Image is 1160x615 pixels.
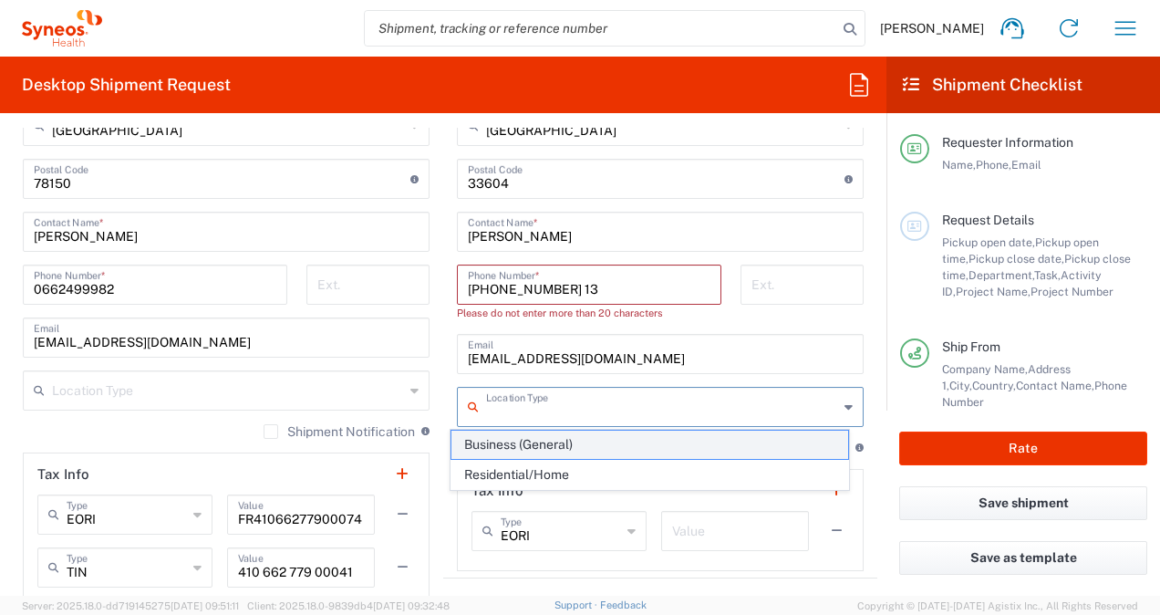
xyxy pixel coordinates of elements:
[457,305,721,321] div: Please do not enter more than 20 characters
[22,74,231,96] h2: Desktop Shipment Request
[857,598,1138,614] span: Copyright © [DATE]-[DATE] Agistix Inc., All Rights Reserved
[899,541,1147,575] button: Save as template
[264,424,415,439] label: Shipment Notification
[968,252,1064,266] span: Pickup close date,
[451,431,847,459] span: Business (General)
[942,135,1073,150] span: Requester Information
[1011,158,1041,172] span: Email
[899,486,1147,520] button: Save shipment
[903,74,1082,96] h2: Shipment Checklist
[942,362,1028,376] span: Company Name,
[1016,379,1094,392] span: Contact Name,
[942,339,1000,354] span: Ship From
[949,379,972,392] span: City,
[22,600,239,611] span: Server: 2025.18.0-dd719145275
[365,11,837,46] input: Shipment, tracking or reference number
[968,268,1034,282] span: Department,
[1031,285,1113,298] span: Project Number
[899,432,1147,465] button: Rate
[37,465,89,484] h2: Tax Info
[956,285,1031,298] span: Project Name,
[942,213,1034,227] span: Request Details
[942,158,976,172] span: Name,
[942,235,1035,249] span: Pickup open date,
[247,600,450,611] span: Client: 2025.18.0-9839db4
[976,158,1011,172] span: Phone,
[373,600,450,611] span: [DATE] 09:32:48
[1034,268,1061,282] span: Task,
[554,599,600,610] a: Support
[880,20,984,36] span: [PERSON_NAME]
[171,600,239,611] span: [DATE] 09:51:11
[972,379,1016,392] span: Country,
[600,599,647,610] a: Feedback
[451,461,847,489] span: Residential/Home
